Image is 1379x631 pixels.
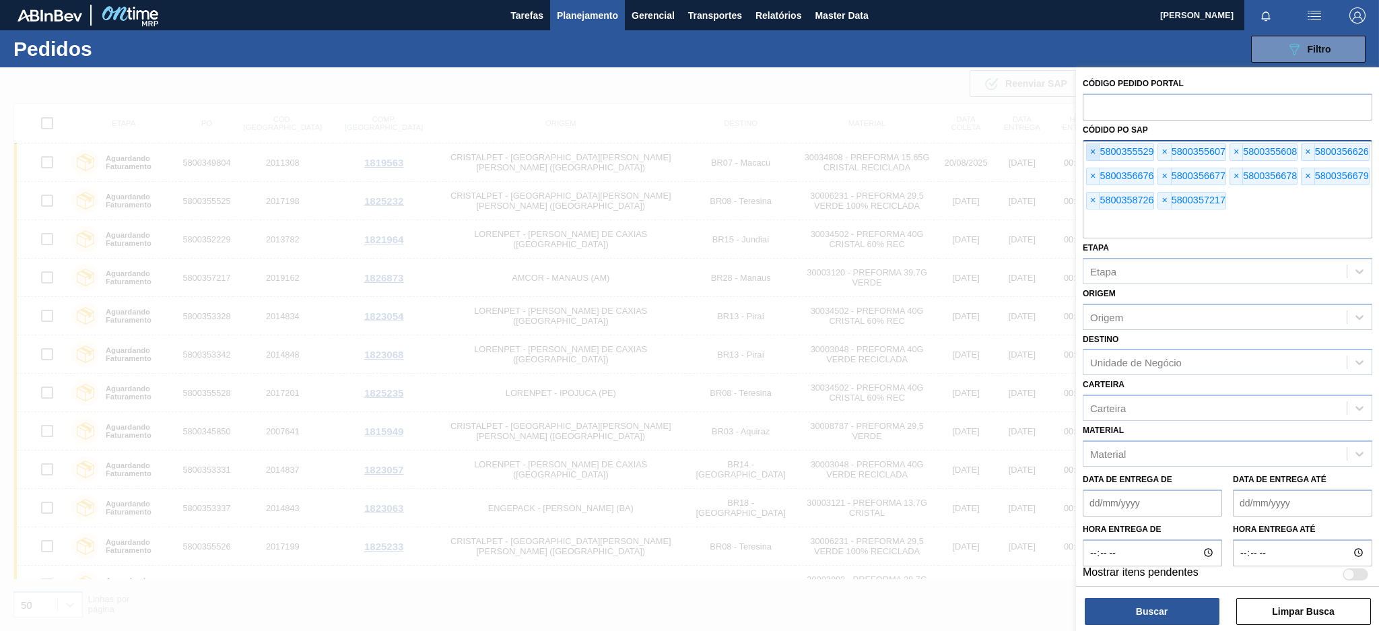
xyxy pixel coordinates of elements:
[1083,289,1116,298] label: Origem
[1083,520,1222,539] label: Hora entrega de
[557,7,618,24] span: Planejamento
[1083,79,1184,88] label: Código Pedido Portal
[1086,192,1154,209] div: 5800358726
[1090,311,1123,323] div: Origem
[1090,403,1126,414] div: Carteira
[1230,168,1298,185] div: 5800356678
[1087,168,1100,185] span: ×
[510,7,543,24] span: Tarefas
[1090,265,1116,277] div: Etapa
[1301,168,1369,185] div: 5800356679
[1306,7,1322,24] img: userActions
[1230,144,1243,160] span: ×
[1086,168,1154,185] div: 5800356676
[815,7,868,24] span: Master Data
[1233,520,1372,539] label: Hora entrega até
[632,7,675,24] span: Gerencial
[1083,426,1124,435] label: Material
[1349,7,1366,24] img: Logout
[1086,143,1154,161] div: 5800355529
[1083,335,1118,344] label: Destino
[1301,143,1369,161] div: 5800356626
[1302,168,1314,185] span: ×
[1158,193,1171,209] span: ×
[1083,566,1199,583] label: Mostrar itens pendentes
[1158,144,1171,160] span: ×
[1157,143,1225,161] div: 5800355607
[18,9,82,22] img: TNhmsLtSVTkK8tSr43FrP2fwEKptu5GPRR3wAAAABJRU5ErkJggg==
[1230,168,1243,185] span: ×
[1244,6,1287,25] button: Notificações
[1233,475,1326,484] label: Data de Entrega até
[1251,36,1366,63] button: Filtro
[1083,380,1124,389] label: Carteira
[1083,475,1172,484] label: Data de Entrega de
[688,7,742,24] span: Transportes
[13,41,217,57] h1: Pedidos
[1158,168,1171,185] span: ×
[1230,143,1298,161] div: 5800355608
[1157,168,1225,185] div: 5800356677
[1083,125,1148,135] label: Códido PO SAP
[1233,490,1372,517] input: dd/mm/yyyy
[1157,192,1225,209] div: 5800357217
[1090,357,1182,368] div: Unidade de Negócio
[755,7,801,24] span: Relatórios
[1087,193,1100,209] span: ×
[1090,449,1126,460] div: Material
[1083,490,1222,517] input: dd/mm/yyyy
[1083,243,1109,253] label: Etapa
[1308,44,1331,55] span: Filtro
[1087,144,1100,160] span: ×
[1302,144,1314,160] span: ×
